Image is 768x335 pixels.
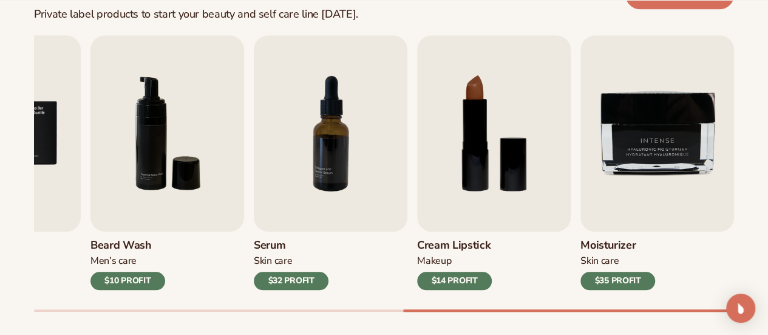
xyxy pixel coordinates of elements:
[580,239,655,252] h3: Moisturizer
[417,272,492,290] div: $14 PROFIT
[34,8,358,21] div: Private label products to start your beauty and self care line [DATE].
[417,239,492,252] h3: Cream Lipstick
[254,255,328,268] div: Skin Care
[417,255,492,268] div: Makeup
[580,272,655,290] div: $35 PROFIT
[580,255,655,268] div: Skin Care
[254,35,407,290] a: 7 / 9
[254,272,328,290] div: $32 PROFIT
[417,35,571,290] a: 8 / 9
[90,239,165,252] h3: Beard Wash
[90,255,165,268] div: Men’s Care
[726,294,755,323] div: Open Intercom Messenger
[90,35,244,290] a: 6 / 9
[580,35,734,290] a: 9 / 9
[254,239,328,252] h3: Serum
[90,272,165,290] div: $10 PROFIT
